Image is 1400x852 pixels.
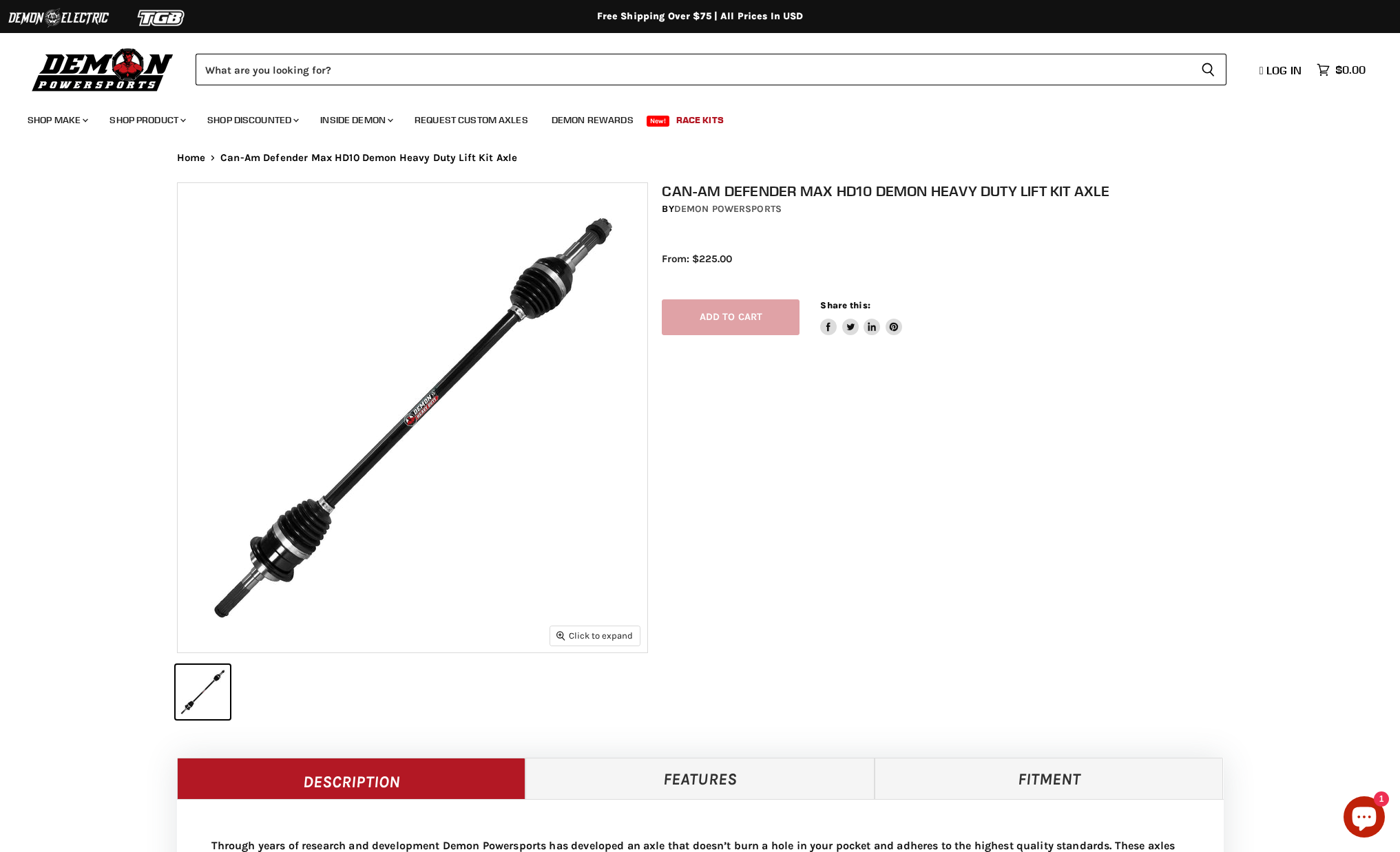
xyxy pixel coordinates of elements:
[17,106,96,134] a: Shop Make
[149,10,1251,23] div: Free Shipping Over $75 | All Prices In USD
[404,106,539,134] a: Request Custom Axles
[310,106,401,134] a: Inside Demon
[662,202,1237,217] div: by
[177,152,206,164] a: Home
[99,106,194,134] a: Shop Product
[149,152,1251,164] nav: Breadcrumbs
[178,183,647,652] img: IMAGE
[556,630,633,641] span: Click to expand
[196,54,1226,85] form: Product
[525,758,875,799] a: Features
[674,203,782,215] a: Demon Powersports
[662,253,732,265] span: From: $225.00
[1266,63,1302,77] span: Log in
[541,106,644,134] a: Demon Rewards
[1339,796,1389,841] inbox-online-store-chat: Shopify online store chat
[875,758,1224,799] a: Fitment
[17,100,1362,134] ul: Main menu
[550,626,640,645] button: Click to expand
[110,5,213,31] img: TGB Logo 2
[647,116,670,127] span: New!
[196,54,1190,85] input: Search
[7,5,110,31] img: Demon Electric Logo 2
[177,758,526,799] a: Description
[820,300,870,310] span: Share this:
[1310,60,1372,80] a: $0.00
[28,45,178,94] img: Demon Powersports
[1335,63,1366,76] span: $0.00
[666,106,734,134] a: Race Kits
[1253,64,1310,76] a: Log in
[662,182,1237,200] h1: Can-Am Defender Max HD10 Demon Heavy Duty Lift Kit Axle
[197,106,307,134] a: Shop Discounted
[220,152,517,164] span: Can-Am Defender Max HD10 Demon Heavy Duty Lift Kit Axle
[820,299,902,336] aside: Share this:
[1190,54,1226,85] button: Search
[176,665,230,719] button: IMAGE thumbnail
